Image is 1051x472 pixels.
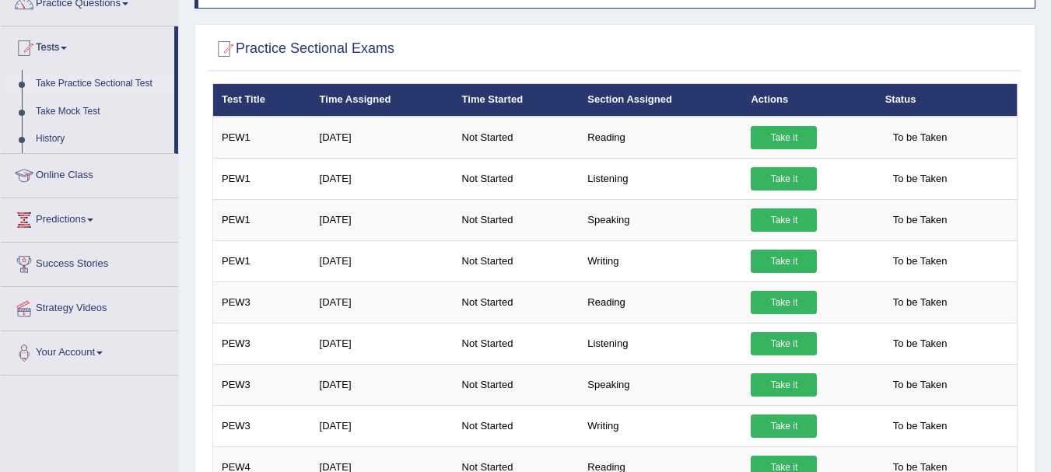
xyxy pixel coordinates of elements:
[454,323,580,364] td: Not Started
[579,364,742,405] td: Speaking
[213,158,311,199] td: PEW1
[311,405,454,446] td: [DATE]
[29,125,174,153] a: History
[29,70,174,98] a: Take Practice Sectional Test
[1,154,178,193] a: Online Class
[454,158,580,199] td: Not Started
[311,84,454,117] th: Time Assigned
[311,199,454,240] td: [DATE]
[311,323,454,364] td: [DATE]
[751,414,817,438] a: Take it
[742,84,876,117] th: Actions
[579,158,742,199] td: Listening
[1,26,174,65] a: Tests
[885,167,955,191] span: To be Taken
[579,323,742,364] td: Listening
[213,117,311,159] td: PEW1
[885,126,955,149] span: To be Taken
[454,240,580,281] td: Not Started
[454,281,580,323] td: Not Started
[311,364,454,405] td: [DATE]
[885,373,955,397] span: To be Taken
[1,198,178,237] a: Predictions
[1,287,178,326] a: Strategy Videos
[579,199,742,240] td: Speaking
[1,331,178,370] a: Your Account
[454,405,580,446] td: Not Started
[579,240,742,281] td: Writing
[454,84,580,117] th: Time Started
[213,199,311,240] td: PEW1
[213,364,311,405] td: PEW3
[454,199,580,240] td: Not Started
[751,167,817,191] a: Take it
[751,126,817,149] a: Take it
[311,281,454,323] td: [DATE]
[751,250,817,273] a: Take it
[579,281,742,323] td: Reading
[454,117,580,159] td: Not Started
[213,240,311,281] td: PEW1
[213,405,311,446] td: PEW3
[579,405,742,446] td: Writing
[885,208,955,232] span: To be Taken
[213,323,311,364] td: PEW3
[311,117,454,159] td: [DATE]
[877,84,1018,117] th: Status
[29,98,174,126] a: Take Mock Test
[751,208,817,232] a: Take it
[885,250,955,273] span: To be Taken
[579,117,742,159] td: Reading
[579,84,742,117] th: Section Assigned
[885,414,955,438] span: To be Taken
[213,84,311,117] th: Test Title
[1,243,178,281] a: Success Stories
[751,373,817,397] a: Take it
[213,281,311,323] td: PEW3
[311,158,454,199] td: [DATE]
[885,291,955,314] span: To be Taken
[311,240,454,281] td: [DATE]
[212,37,394,61] h2: Practice Sectional Exams
[885,332,955,355] span: To be Taken
[454,364,580,405] td: Not Started
[751,332,817,355] a: Take it
[751,291,817,314] a: Take it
